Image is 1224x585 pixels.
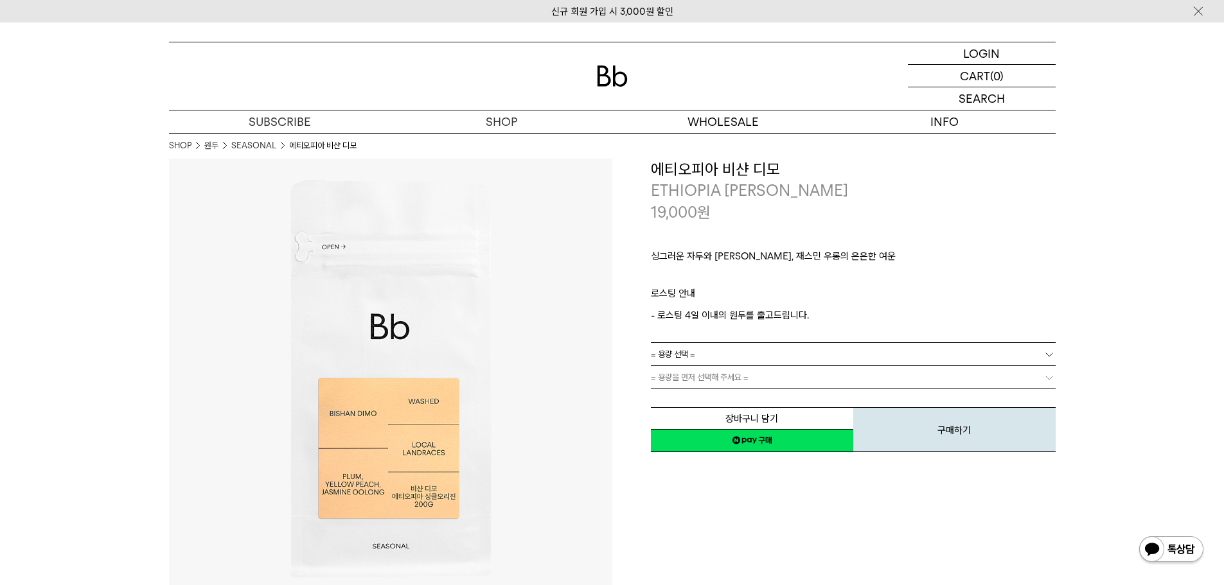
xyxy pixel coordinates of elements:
img: 로고 [597,65,628,87]
button: 장바구니 담기 [651,407,853,430]
a: SHOP [169,139,191,152]
p: 19,000 [651,202,711,223]
p: LOGIN [963,42,1000,64]
a: 신규 회원 가입 시 3,000원 할인 [551,6,673,17]
a: SUBSCRIBE [169,110,391,133]
a: LOGIN [908,42,1056,65]
p: ETHIOPIA [PERSON_NAME] [651,180,1056,202]
a: 새창 [651,429,853,452]
p: - 로스팅 4일 이내의 원두를 출고드립니다. [651,308,1056,323]
span: 원 [697,203,711,222]
p: 싱그러운 자두와 [PERSON_NAME], 재스민 우롱의 은은한 여운 [651,249,1056,270]
p: (0) [990,65,1004,87]
p: CART [960,65,990,87]
p: WHOLESALE [612,110,834,133]
img: 카카오톡 채널 1:1 채팅 버튼 [1138,535,1205,566]
p: 로스팅 안내 [651,286,1056,308]
a: SHOP [391,110,612,133]
a: SEASONAL [231,139,276,152]
button: 구매하기 [853,407,1056,452]
h3: 에티오피아 비샨 디모 [651,159,1056,180]
li: 에티오피아 비샨 디모 [289,139,357,152]
a: 원두 [204,139,218,152]
p: SEARCH [959,87,1005,110]
p: INFO [834,110,1056,133]
a: CART (0) [908,65,1056,87]
span: = 용량 선택 = [651,343,695,365]
p: ㅤ [651,270,1056,286]
span: = 용량을 먼저 선택해 주세요 = [651,366,749,389]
